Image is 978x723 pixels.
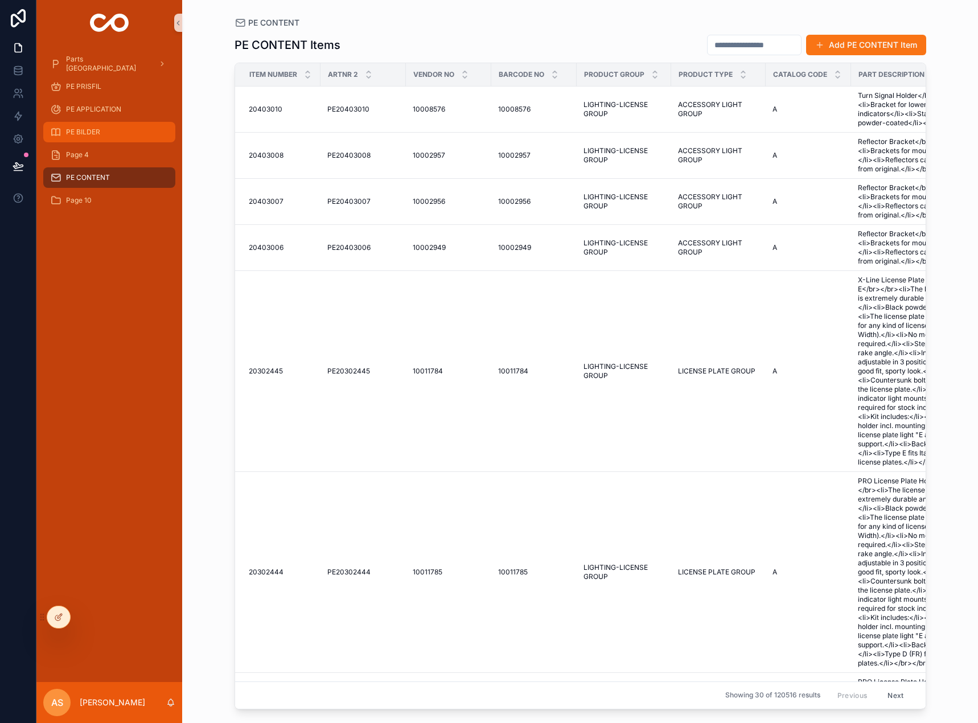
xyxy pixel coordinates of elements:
a: ACCESSORY LIGHT GROUP [678,146,759,165]
a: PE CONTENT [235,17,299,28]
button: Add PE CONTENT Item [806,35,926,55]
a: 10002956 [413,197,484,206]
span: PE20403007 [327,197,371,206]
a: A [772,568,844,577]
a: 20302444 [249,568,314,577]
a: 20403007 [249,197,314,206]
a: A [772,151,844,160]
a: 10002956 [498,197,570,206]
span: PE20302445 [327,367,370,376]
span: PE20403006 [327,243,371,252]
span: PE20302444 [327,568,371,577]
span: A [772,105,777,114]
a: LIGHTING-LICENSE GROUP [583,563,664,581]
a: LIGHTING-LICENSE GROUP [583,146,664,165]
span: AS [51,696,63,709]
span: A [772,197,777,206]
span: LICENSE PLATE GROUP [678,367,755,376]
span: Vendor No [413,70,454,79]
span: 10002949 [498,243,531,252]
a: 10011785 [413,568,484,577]
span: PE CONTENT [66,173,110,182]
span: A [772,243,777,252]
span: PE BILDER [66,128,100,137]
span: 10002949 [413,243,446,252]
span: 10002957 [413,151,445,160]
a: 10002949 [498,243,570,252]
span: Parts [GEOGRAPHIC_DATA] [66,55,149,73]
a: PE20302444 [327,568,399,577]
span: Product Group [584,70,644,79]
span: PE PRISFIL [66,82,101,91]
a: 10002949 [413,243,484,252]
span: 10002956 [498,197,531,206]
a: PE20403010 [327,105,399,114]
a: 10002957 [498,151,570,160]
span: Page 10 [66,196,92,205]
a: A [772,367,844,376]
span: A [772,151,777,160]
div: scrollable content [36,46,182,225]
h1: PE CONTENT Items [235,37,340,53]
a: A [772,197,844,206]
a: 10011784 [413,367,484,376]
a: 20302445 [249,367,314,376]
a: 10011784 [498,367,570,376]
a: 20403010 [249,105,314,114]
a: LIGHTING-LICENSE GROUP [583,239,664,257]
span: A [772,367,777,376]
span: Item Number [249,70,297,79]
span: 10002956 [413,197,445,206]
a: ACCESSORY LIGHT GROUP [678,100,759,118]
span: PE20403008 [327,151,371,160]
span: 20403008 [249,151,283,160]
a: PE20403007 [327,197,399,206]
a: Page 4 [43,145,175,165]
a: 10008576 [498,105,570,114]
a: LICENSE PLATE GROUP [678,367,759,376]
span: 20403010 [249,105,282,114]
img: App logo [90,14,129,32]
span: 20302444 [249,568,283,577]
span: 10011785 [498,568,528,577]
a: ACCESSORY LIGHT GROUP [678,192,759,211]
a: 20403008 [249,151,314,160]
a: A [772,243,844,252]
span: 10002957 [498,151,531,160]
button: Next [880,687,911,704]
a: 20403006 [249,243,314,252]
span: 10011784 [413,367,443,376]
a: 10002957 [413,151,484,160]
a: LIGHTING-LICENSE GROUP [583,100,664,118]
a: Page 10 [43,190,175,211]
a: PE20403006 [327,243,399,252]
a: LIGHTING-LICENSE GROUP [583,192,664,211]
a: 10011785 [498,568,570,577]
span: A [772,568,777,577]
a: LICENSE PLATE GROUP [678,568,759,577]
span: Barcode No [499,70,544,79]
span: 20403007 [249,197,283,206]
span: 20403006 [249,243,283,252]
span: LICENSE PLATE GROUP [678,568,755,577]
span: 10008576 [498,105,531,114]
span: 10008576 [413,105,445,114]
span: 20302445 [249,367,283,376]
a: PE CONTENT [43,167,175,188]
a: LIGHTING-LICENSE GROUP [583,362,664,380]
span: ACCESSORY LIGHT GROUP [678,239,759,257]
span: Showing 30 of 120516 results [725,691,820,700]
span: ARTNR 2 [328,70,358,79]
a: PE APPLICATION [43,99,175,120]
a: PE20302445 [327,367,399,376]
a: PE PRISFIL [43,76,175,97]
span: Part Description EN [858,70,935,79]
